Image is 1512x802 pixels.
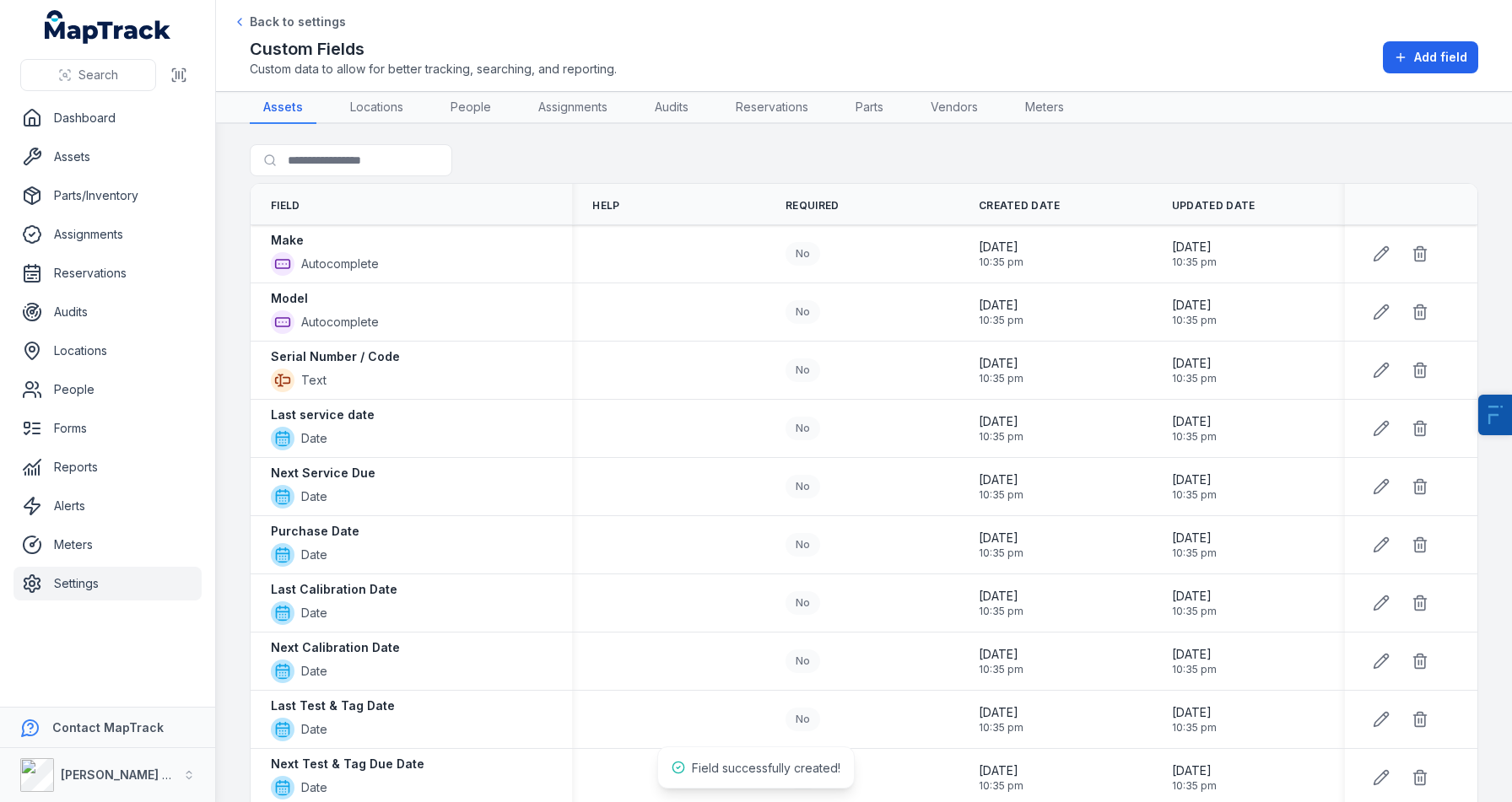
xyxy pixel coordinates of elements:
[1172,704,1217,721] span: [DATE]
[1172,471,1217,488] span: [DATE]
[13,528,202,562] a: Meters
[979,413,1023,444] time: 06/10/2025, 10:35:55 pm
[692,761,840,775] span: Field successfully created!
[271,348,400,365] strong: Serial Number / Code
[1383,41,1478,73] button: Add field
[301,605,327,622] span: Date
[1172,663,1217,676] span: 10:35 pm
[250,92,316,124] a: Assets
[786,242,820,266] div: No
[13,334,202,368] a: Locations
[979,530,1023,546] span: [DATE]
[1172,413,1217,444] time: 06/10/2025, 10:35:55 pm
[525,92,621,124] a: Assignments
[13,179,202,213] a: Parts/Inventory
[301,779,327,796] span: Date
[271,290,308,307] strong: Model
[271,406,375,423] strong: Last service date
[13,218,202,251] a: Assignments
[722,92,822,124] a: Reservations
[250,61,617,78] span: Custom data to allow for better tracking, searching, and reporting.
[979,372,1023,385] span: 10:35 pm
[271,523,359,540] strong: Purchase Date
[1172,239,1217,269] time: 06/10/2025, 10:35:55 pm
[979,721,1023,735] span: 10:35 pm
[979,646,1023,663] span: [DATE]
[979,588,1023,618] time: 06/10/2025, 10:35:55 pm
[786,649,820,673] div: No
[979,413,1023,430] span: [DATE]
[979,646,1023,676] time: 06/10/2025, 10:35:55 pm
[786,591,820,615] div: No
[979,297,1023,327] time: 06/10/2025, 10:35:55 pm
[786,199,839,213] span: Required
[979,762,1023,793] time: 06/10/2025, 10:35:55 pm
[301,256,379,272] span: Autocomplete
[1172,239,1217,256] span: [DATE]
[437,92,505,124] a: People
[1172,314,1217,327] span: 10:35 pm
[52,720,164,735] strong: Contact MapTrack
[1012,92,1077,124] a: Meters
[1172,413,1217,430] span: [DATE]
[13,140,202,174] a: Assets
[1172,546,1217,560] span: 10:35 pm
[786,417,820,440] div: No
[979,256,1023,269] span: 10:35 pm
[979,239,1023,256] span: [DATE]
[979,355,1023,385] time: 06/10/2025, 10:35:55 pm
[979,471,1023,502] time: 06/10/2025, 10:35:55 pm
[301,314,379,331] span: Autocomplete
[979,605,1023,618] span: 10:35 pm
[979,779,1023,793] span: 10:35 pm
[979,663,1023,676] span: 10:35 pm
[1172,355,1217,372] span: [DATE]
[13,567,202,600] a: Settings
[1172,762,1217,793] time: 06/10/2025, 10:35:55 pm
[592,199,619,213] span: Help
[13,489,202,523] a: Alerts
[979,297,1023,314] span: [DATE]
[1172,762,1217,779] span: [DATE]
[13,295,202,329] a: Audits
[1172,297,1217,327] time: 06/10/2025, 10:35:55 pm
[786,533,820,557] div: No
[979,704,1023,735] time: 06/10/2025, 10:35:55 pm
[979,704,1023,721] span: [DATE]
[979,530,1023,560] time: 06/10/2025, 10:35:55 pm
[786,300,820,324] div: No
[20,59,156,91] button: Search
[78,67,118,83] span: Search
[786,475,820,498] div: No
[979,239,1023,269] time: 06/10/2025, 10:35:55 pm
[1414,49,1467,66] span: Add field
[1172,199,1255,213] span: Updated Date
[301,488,327,505] span: Date
[979,355,1023,372] span: [DATE]
[271,465,375,482] strong: Next Service Due
[45,10,171,44] a: MapTrack
[979,762,1023,779] span: [DATE]
[233,13,346,30] a: Back to settings
[301,372,327,389] span: Text
[1172,605,1217,618] span: 10:35 pm
[271,639,400,656] strong: Next Calibration Date
[1172,530,1217,560] time: 06/10/2025, 10:35:55 pm
[61,767,219,782] strong: [PERSON_NAME] Electrical
[1172,488,1217,502] span: 10:35 pm
[1172,704,1217,735] time: 06/10/2025, 10:35:55 pm
[1172,430,1217,444] span: 10:35 pm
[271,697,395,714] strong: Last Test & Tag Date
[979,488,1023,502] span: 10:35 pm
[979,314,1023,327] span: 10:35 pm
[13,101,202,135] a: Dashboard
[13,412,202,445] a: Forms
[1172,471,1217,502] time: 06/10/2025, 10:35:55 pm
[1172,372,1217,385] span: 10:35 pm
[786,708,820,731] div: No
[301,721,327,738] span: Date
[979,471,1023,488] span: [DATE]
[979,546,1023,560] span: 10:35 pm
[271,581,397,598] strong: Last Calibration Date
[1172,588,1217,605] span: [DATE]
